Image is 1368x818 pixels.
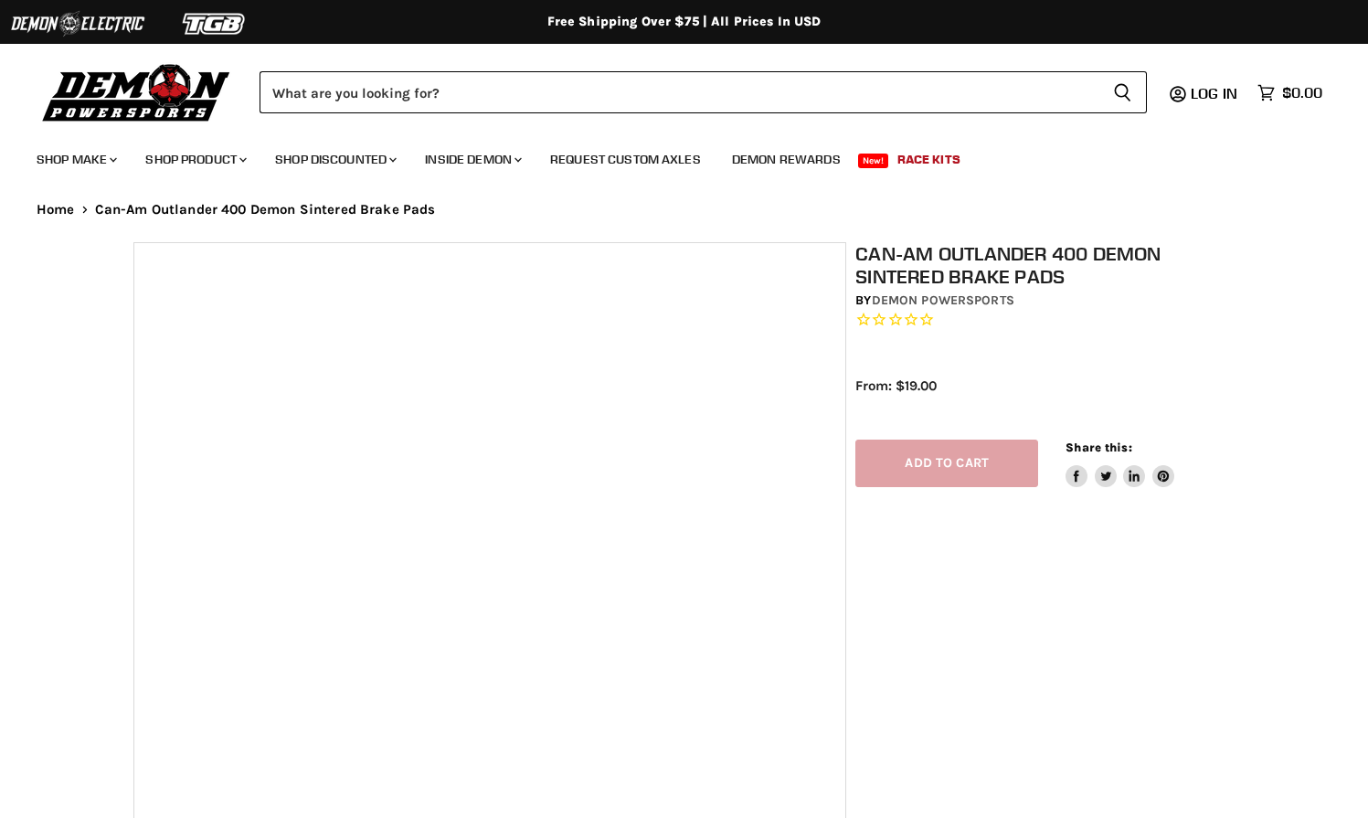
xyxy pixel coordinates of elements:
a: Demon Rewards [718,141,854,178]
span: Rated 0.0 out of 5 stars 0 reviews [855,311,1244,330]
form: Product [260,71,1147,113]
h1: Can-Am Outlander 400 Demon Sintered Brake Pads [855,242,1244,288]
a: Inside Demon [411,141,533,178]
span: From: $19.00 [855,377,937,394]
span: New! [858,154,889,168]
a: Race Kits [884,141,974,178]
a: Home [37,202,75,218]
span: Can-Am Outlander 400 Demon Sintered Brake Pads [95,202,436,218]
ul: Main menu [23,133,1318,178]
a: Demon Powersports [872,292,1014,308]
a: Shop Product [132,141,258,178]
img: TGB Logo 2 [146,6,283,41]
img: Demon Powersports [37,59,237,124]
a: Log in [1182,85,1248,101]
span: $0.00 [1282,84,1322,101]
a: Request Custom Axles [536,141,715,178]
button: Search [1098,71,1147,113]
div: by [855,291,1244,311]
span: Log in [1191,84,1237,102]
input: Search [260,71,1098,113]
span: Share this: [1066,441,1131,454]
aside: Share this: [1066,440,1174,488]
img: Demon Electric Logo 2 [9,6,146,41]
a: Shop Make [23,141,128,178]
a: Shop Discounted [261,141,408,178]
a: $0.00 [1248,80,1331,106]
